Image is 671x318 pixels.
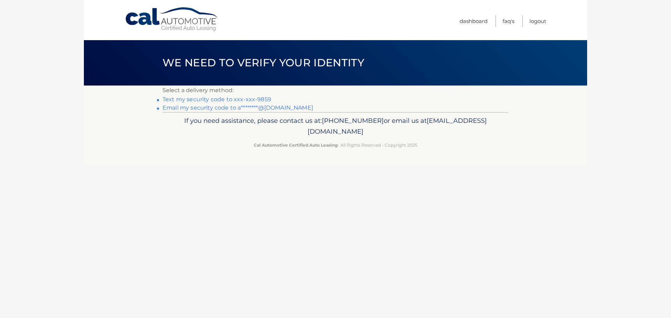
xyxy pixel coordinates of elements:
p: Select a delivery method: [163,86,508,95]
a: Text my security code to xxx-xxx-9859 [163,96,271,103]
a: Cal Automotive [125,7,219,32]
strong: Cal Automotive Certified Auto Leasing [254,142,338,148]
a: Dashboard [460,15,488,27]
a: FAQ's [503,15,514,27]
span: We need to verify your identity [163,56,364,69]
span: [PHONE_NUMBER] [322,117,384,125]
a: Logout [529,15,546,27]
a: Email my security code to a********@[DOMAIN_NAME] [163,104,313,111]
p: If you need assistance, please contact us at: or email us at [167,115,504,138]
p: - All Rights Reserved - Copyright 2025 [167,141,504,149]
